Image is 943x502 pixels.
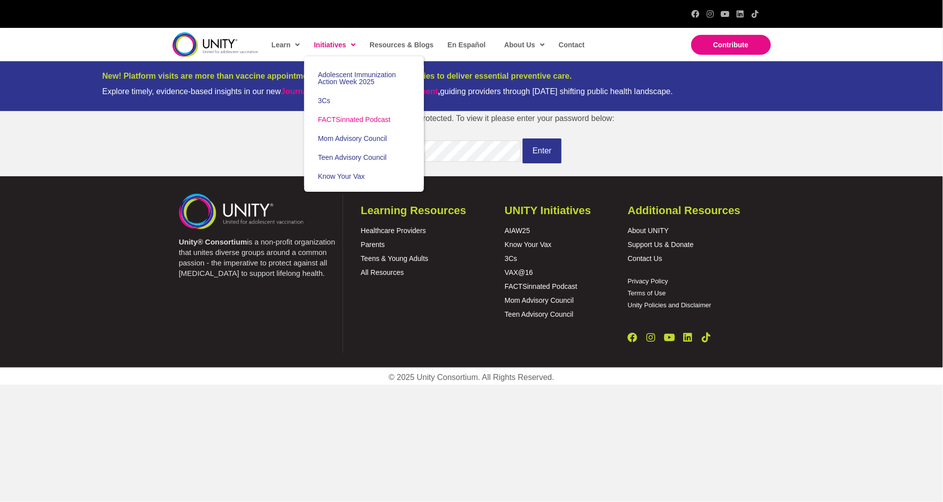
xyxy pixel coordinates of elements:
a: Adolescent Immunization Action Week 2025 [304,65,424,91]
a: Teen Advisory Council [505,310,573,318]
img: unity-logo [179,194,304,229]
span: UNITY Initiatives [505,204,591,217]
span: Learn [272,37,300,52]
a: LinkedIn [737,10,745,18]
a: Unity Policies and Disclaimer [628,301,712,309]
a: Resources & Blogs [365,33,437,56]
a: 3Cs [505,254,517,262]
a: Parents [361,241,385,249]
a: Contribute [691,35,771,55]
input: Password: [419,140,521,162]
div: Explore timely, evidence-based insights in our new guiding providers through [DATE] shifting publ... [102,87,841,96]
span: Mom Advisory Council [318,134,387,142]
a: TikTok [702,333,712,343]
a: Know Your Vax [304,167,424,186]
a: Instagram [707,10,715,18]
span: Contribute [713,41,749,49]
span: Contact [559,41,584,49]
span: Know Your Vax [318,172,365,180]
a: Mom Advisory Council [505,296,574,304]
a: All Resources [361,268,404,276]
span: About Us [504,37,545,52]
span: Adolescent Immunization Action Week 2025 [318,71,396,86]
span: New! Platform visits are more than vaccine appointments—they’re critical opportunities to deliver... [102,72,572,80]
span: En Español [448,41,486,49]
a: Facebook [692,10,700,18]
a: TikTok [752,10,759,18]
a: Privacy Policy [628,277,668,285]
span: Teen Advisory Council [318,153,387,161]
input: Enter [523,138,562,163]
span: 3Cs [318,97,331,105]
a: Mom Advisory Council [304,129,424,148]
span: Additional Resources [628,204,741,217]
span: FACTSinnated Podcast [318,116,391,124]
a: Know Your Vax [505,241,552,249]
a: En Español [443,33,490,56]
a: Healthcare Providers [361,227,426,235]
a: VAX@16 [505,268,533,276]
a: Teen Advisory Council [304,148,424,167]
span: Learning Resources [361,204,467,217]
a: FACTSinnated Podcast [304,110,424,129]
a: Terms of Use [628,289,666,297]
a: Contact [554,33,588,56]
strong: Unity® Consortium [179,238,247,246]
p: is a non-profit organization that unites diverse groups around a common passion - the imperative ... [179,237,338,278]
strong: , [281,87,440,96]
a: Journal of Adolescent Health supplement [281,87,438,96]
span: Resources & Blogs [370,41,433,49]
a: Teens & Young Adults [361,254,428,262]
a: LinkedIn [683,333,693,343]
img: unity-logo-dark [173,32,258,57]
a: Contact Us [628,254,662,262]
p: © 2025 Unity Consortium. All Rights Reserved. [207,370,736,385]
a: YouTube [722,10,730,18]
a: About Us [499,33,549,56]
a: 3Cs [304,91,424,110]
span: Initiatives [314,37,356,52]
a: About UNITY [628,227,669,235]
a: Support Us & Donate [628,241,694,249]
a: FACTSinnated Podcast [505,282,577,290]
label: Password: [381,146,521,155]
a: Facebook [628,333,638,343]
a: Instagram [646,333,656,343]
a: AIAW25 [505,227,530,235]
a: YouTube [665,333,675,343]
